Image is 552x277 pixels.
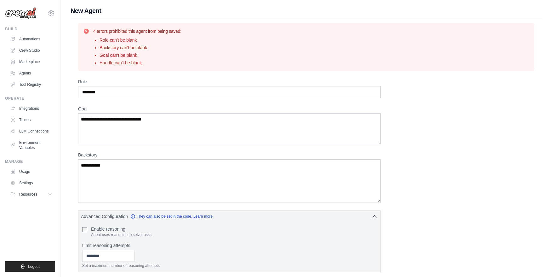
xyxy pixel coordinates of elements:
img: Logo [5,7,37,19]
a: Tool Registry [8,80,55,90]
a: Traces [8,115,55,125]
div: Operate [5,96,55,101]
label: Enable reasoning [91,226,151,232]
span: Resources [19,192,37,197]
div: Manage [5,159,55,164]
a: Usage [8,167,55,177]
a: Marketplace [8,57,55,67]
p: Set a maximum number of reasoning attempts [82,263,377,268]
a: Automations [8,34,55,44]
a: Integrations [8,103,55,114]
a: Crew Studio [8,45,55,56]
a: LLM Connections [8,126,55,136]
label: Backstory [78,152,381,158]
li: Handle can't be blank [100,60,181,66]
label: Role [78,79,381,85]
button: Logout [5,261,55,272]
button: Advanced Configuration They can also be set in the code. Learn more [78,211,380,222]
label: Goal [78,106,381,112]
span: Advanced Configuration [81,213,128,220]
a: Agents [8,68,55,78]
h1: New Agent [71,6,542,15]
span: Logout [28,264,40,269]
button: Resources [8,189,55,199]
a: Environment Variables [8,138,55,153]
label: Limit reasoning attempts [82,242,377,249]
a: They can also be set in the code. Learn more [130,214,213,219]
li: Role can't be blank [100,37,181,43]
p: Agent uses reasoning to solve tasks [91,232,151,237]
li: Backstory can't be blank [100,44,181,51]
a: Settings [8,178,55,188]
li: Goal can't be blank [100,52,181,58]
div: Build [5,27,55,32]
h3: 4 errors prohibited this agent from being saved: [93,28,181,34]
